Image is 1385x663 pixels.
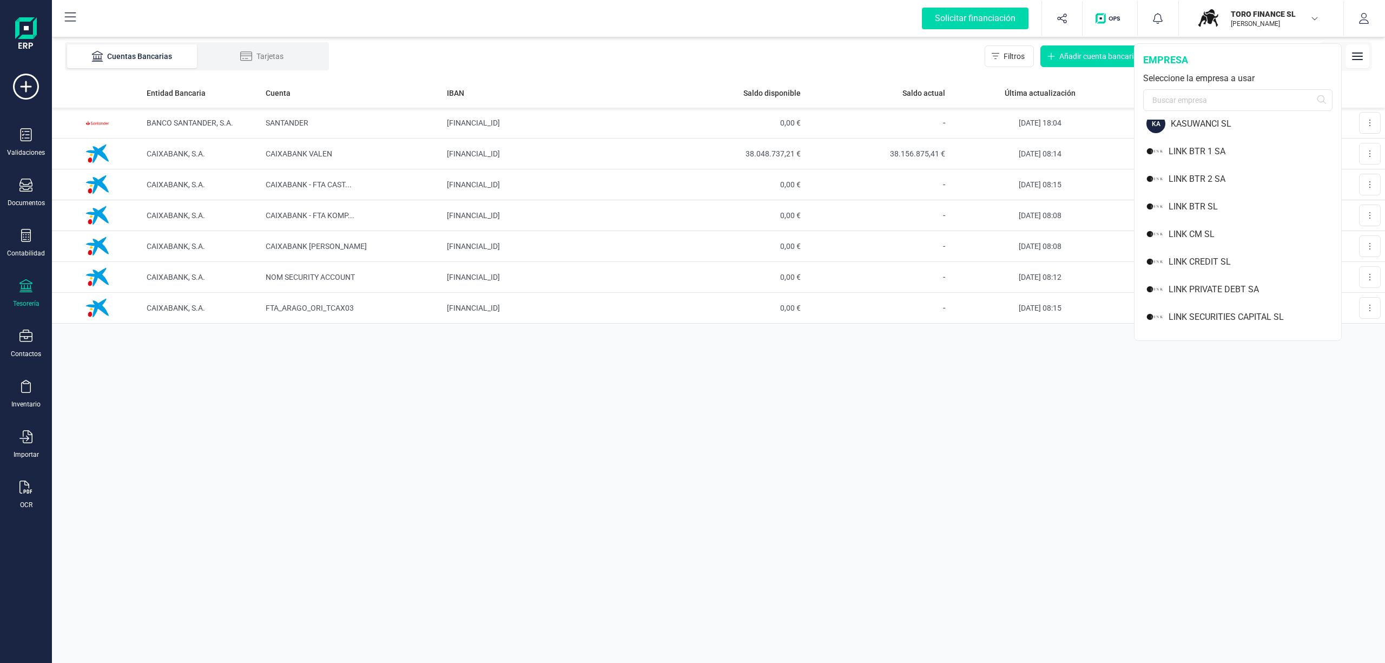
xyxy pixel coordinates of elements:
span: IBAN [447,88,464,99]
span: 0,00 € [664,272,801,283]
p: - [809,301,946,314]
td: [FINANCIAL_ID] [443,108,660,139]
img: Logo de OPS [1096,13,1124,24]
td: [FINANCIAL_ID] [443,262,660,293]
p: - [809,116,946,129]
span: Saldo actual [902,88,945,99]
img: Imagen de CAIXABANK, S.A. [81,199,114,232]
img: LI [1146,252,1163,271]
p: - [809,271,946,284]
img: LI [1146,307,1163,326]
div: Importar [14,450,39,459]
p: - [809,240,946,253]
span: Última actualización [1005,88,1076,99]
div: Tesorería [13,299,39,308]
span: Cuenta [266,88,291,99]
td: [FINANCIAL_ID] [443,231,660,262]
img: LI [1146,197,1163,216]
span: CAIXABANK, S.A. [147,242,205,251]
span: 38.156.875,41 € [809,148,946,159]
span: Saldo disponible [743,88,801,99]
div: Contactos [11,350,41,358]
input: Buscar empresa [1143,89,1333,111]
span: 0,00 € [664,179,801,190]
span: [DATE] 08:15 [1019,304,1061,312]
img: Imagen de BANCO SANTANDER, S.A. [81,107,114,139]
p: - [809,178,946,191]
div: LINK BTR SL [1169,200,1341,213]
span: CAIXABANK, S.A. [147,180,205,189]
img: TO [1196,6,1220,30]
div: Cuentas Bancarias [89,51,175,62]
button: Logo de OPS [1089,1,1131,36]
span: 0,00 € [664,303,801,313]
button: Solicitar financiación [909,1,1041,36]
span: [DATE] 08:12 [1019,273,1061,281]
span: NOM SECURITY ACCOUNT [266,273,355,281]
img: LI [1146,142,1163,161]
span: [DATE] 08:08 [1019,211,1061,220]
div: Documentos [8,199,45,207]
div: Contabilidad [7,249,45,258]
span: 0,00 € [664,241,801,252]
span: [DATE] 08:15 [1019,180,1061,189]
span: SANTANDER [266,119,308,127]
div: LINK CM SL [1169,228,1341,241]
button: Añadir cuenta bancaria [1040,45,1147,67]
div: empresa [1143,52,1333,68]
div: LINK CREDIT SL [1169,255,1341,268]
img: LI [1146,280,1163,299]
span: CAIXABANK, S.A. [147,304,205,312]
span: Filtros [1004,51,1025,62]
td: [FINANCIAL_ID] [443,200,660,231]
div: Inventario [11,400,41,409]
img: Imagen de CAIXABANK, S.A. [81,261,114,293]
img: Imagen de CAIXABANK, S.A. [81,137,114,170]
img: Imagen de CAIXABANK, S.A. [81,292,114,324]
div: KA [1146,114,1165,133]
div: LINK BTR 2 SA [1169,173,1341,186]
span: [DATE] 18:04 [1019,119,1061,127]
span: Entidad Bancaria [147,88,206,99]
span: 0,00 € [664,117,801,128]
span: CAIXABANK [PERSON_NAME] [266,242,367,251]
span: CAIXABANK, S.A. [147,273,205,281]
span: 0,00 € [664,210,801,221]
p: - [809,209,946,222]
span: BANCO SANTANDER, S.A. [147,119,233,127]
img: LI [1146,225,1163,244]
img: Imagen de CAIXABANK, S.A. [81,168,114,201]
button: Filtros [985,45,1034,67]
span: [DATE] 08:14 [1019,149,1061,158]
span: Añadir cuenta bancaria [1059,51,1138,62]
td: [FINANCIAL_ID] [443,169,660,200]
span: 38.048.737,21 € [664,148,801,159]
p: TORO FINANCE SL [1231,9,1317,19]
img: Logo Finanedi [15,17,37,52]
td: [FINANCIAL_ID] [443,293,660,324]
div: LINK SECURITIES CAPITAL SL [1169,311,1341,324]
span: [DATE] 08:08 [1019,242,1061,251]
div: Tarjetas [219,51,305,62]
p: [PERSON_NAME] [1231,19,1317,28]
div: LINK PRIVATE DEBT SA [1169,283,1341,296]
div: OCR [20,501,32,509]
div: KASUWANCI SL [1171,117,1341,130]
span: CAIXABANK - FTA CAST ... [266,180,352,189]
span: FTA_ARAGO_ORI_TCAX03 [266,304,354,312]
div: Seleccione la empresa a usar [1143,72,1333,85]
span: CAIXABANK - FTA KOMP ... [266,211,354,220]
span: CAIXABANK VALEN [266,149,332,158]
div: Solicitar financiación [922,8,1028,29]
button: TOTORO FINANCE SL[PERSON_NAME] [1192,1,1330,36]
img: Imagen de CAIXABANK, S.A. [81,230,114,262]
div: LINK BTR 1 SA [1169,145,1341,158]
div: Validaciones [7,148,45,157]
span: CAIXABANK, S.A. [147,149,205,158]
td: [FINANCIAL_ID] [443,139,660,169]
span: CAIXABANK, S.A. [147,211,205,220]
img: LI [1146,169,1163,188]
img: LI [1146,335,1163,354]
